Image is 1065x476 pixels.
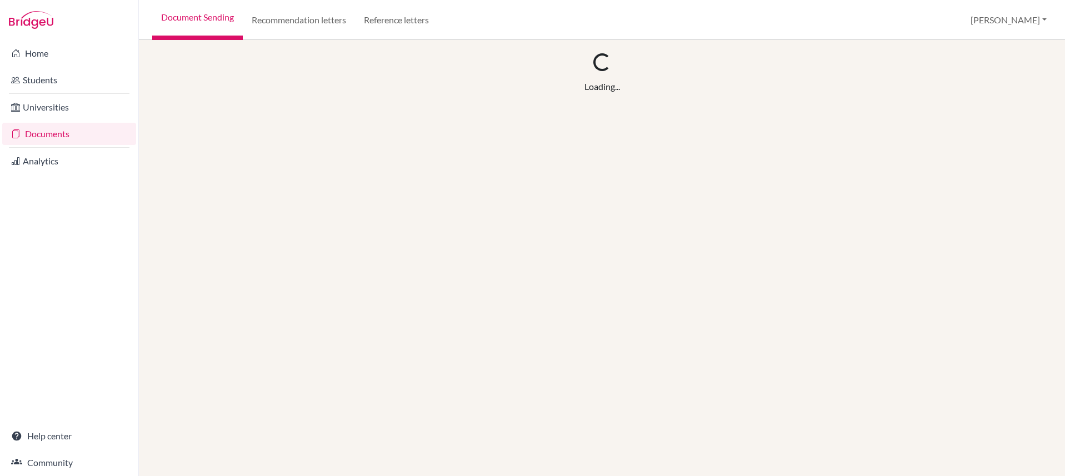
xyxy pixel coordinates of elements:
a: Students [2,69,136,91]
img: Bridge-U [9,11,53,29]
div: Loading... [584,80,620,93]
a: Help center [2,425,136,447]
a: Analytics [2,150,136,172]
a: Home [2,42,136,64]
button: [PERSON_NAME] [966,9,1052,31]
a: Documents [2,123,136,145]
a: Universities [2,96,136,118]
a: Community [2,452,136,474]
